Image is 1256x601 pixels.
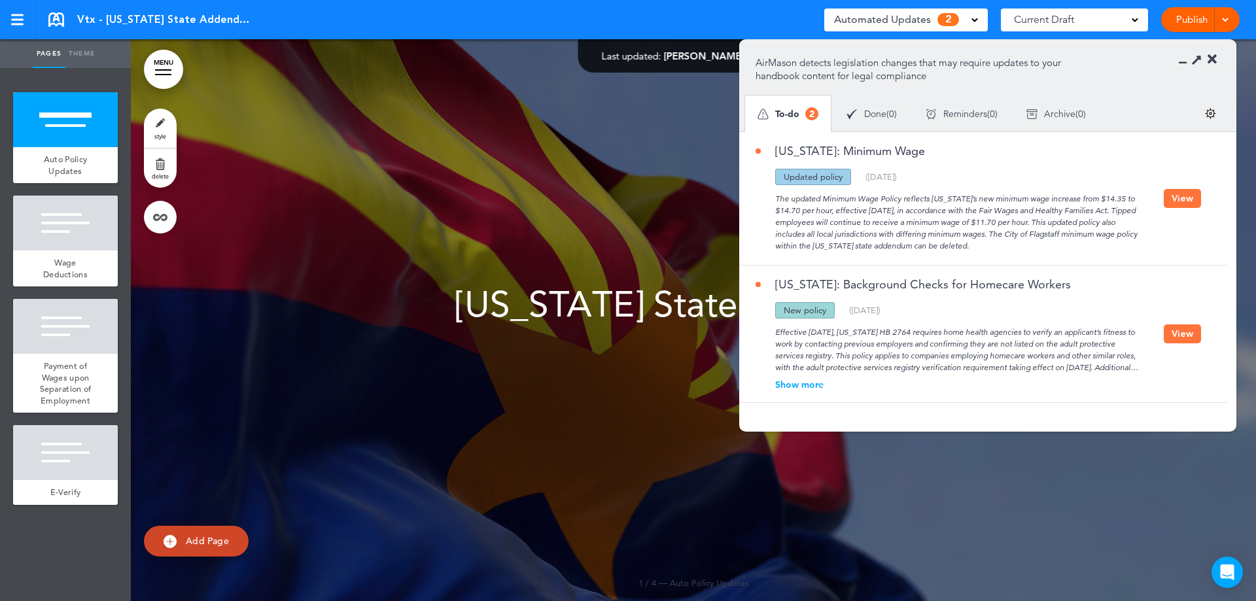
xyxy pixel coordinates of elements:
[864,109,886,118] span: Done
[926,109,937,120] img: apu_icons_remind.svg
[990,109,995,118] span: 0
[1212,557,1243,588] div: Open Intercom Messenger
[455,283,932,325] span: [US_STATE] State Addendum
[638,577,656,588] span: 1 / 4
[152,172,169,180] span: delete
[834,10,931,29] span: Automated Updates
[805,107,818,120] span: 2
[13,354,118,413] a: Payment of Wages upon Separation of Employment
[756,279,1071,290] a: [US_STATE]: Background Checks for Homecare Workers
[1012,97,1100,131] div: ( )
[868,171,894,182] span: [DATE]
[1205,108,1216,119] img: settings.svg
[13,480,118,505] a: E-Verify
[937,13,959,26] span: 2
[756,145,925,157] a: [US_STATE]: Minimum Wage
[602,50,661,62] span: Last updated:
[889,109,894,118] span: 0
[65,39,98,68] a: Theme
[775,169,851,185] div: Updated policy
[1044,109,1075,118] span: Archive
[911,97,1012,131] div: ( )
[664,50,744,62] span: [PERSON_NAME]
[44,154,87,177] span: Auto Policy Updates
[1014,10,1074,29] span: Current Draft
[832,97,911,131] div: ( )
[50,487,80,498] span: E-Verify
[756,380,1164,389] div: Show more
[33,39,65,68] a: Pages
[1026,109,1038,120] img: apu_icons_archive.svg
[144,109,177,148] a: style
[846,109,858,120] img: apu_icons_done.svg
[756,318,1164,373] div: Effective [DATE], [US_STATE] HB 2764 requires home health agencies to verify an applicant’s fitne...
[1078,109,1083,118] span: 0
[865,173,897,181] div: ( )
[943,109,987,118] span: Reminders
[1164,324,1201,343] button: View
[43,257,88,280] span: Wage Deductions
[164,535,177,548] img: add.svg
[144,50,183,89] a: MENU
[756,56,1081,82] p: AirMason detects legislation changes that may require updates to your handbook content for legal ...
[1164,189,1201,208] button: View
[852,305,878,315] span: [DATE]
[756,185,1164,252] div: The updated Minimum Wage Policy reflects [US_STATE]’s new minimum wage increase from $14.35 to $1...
[659,577,667,588] span: —
[758,109,769,120] img: apu_icons_todo.svg
[77,12,254,27] span: Vtx - [US_STATE] State Addendum
[144,526,249,557] a: Add Page
[1171,7,1212,32] a: Publish
[186,535,229,547] span: Add Page
[775,302,835,318] div: New policy
[144,148,177,188] a: delete
[849,306,881,315] div: ( )
[154,132,166,140] span: style
[40,360,92,406] span: Payment of Wages upon Separation of Employment
[602,51,786,61] div: —
[670,577,749,588] span: Auto Policy Updates
[13,250,118,286] a: Wage Deductions
[13,147,118,183] a: Auto Policy Updates
[775,109,799,118] span: To-do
